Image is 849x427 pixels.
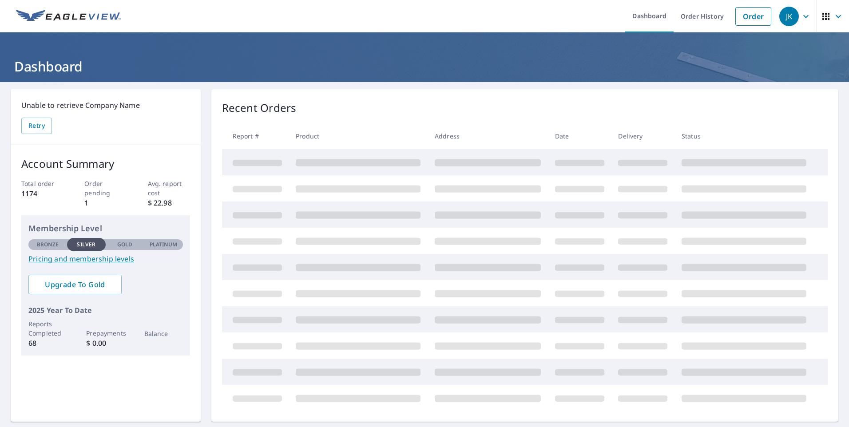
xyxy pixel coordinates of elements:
[28,319,67,338] p: Reports Completed
[144,329,183,338] p: Balance
[84,179,127,198] p: Order pending
[150,241,178,249] p: Platinum
[84,198,127,208] p: 1
[148,179,190,198] p: Avg. report cost
[36,280,115,289] span: Upgrade To Gold
[735,7,771,26] a: Order
[21,118,52,134] button: Retry
[28,275,122,294] a: Upgrade To Gold
[148,198,190,208] p: $ 22.98
[28,338,67,348] p: 68
[77,241,95,249] p: Silver
[674,123,813,149] th: Status
[548,123,611,149] th: Date
[11,57,838,75] h1: Dashboard
[21,179,63,188] p: Total order
[611,123,674,149] th: Delivery
[86,328,125,338] p: Prepayments
[289,123,428,149] th: Product
[28,305,183,316] p: 2025 Year To Date
[28,120,45,131] span: Retry
[37,241,59,249] p: Bronze
[428,123,548,149] th: Address
[222,100,297,116] p: Recent Orders
[779,7,799,26] div: JK
[21,100,190,111] p: Unable to retrieve Company Name
[86,338,125,348] p: $ 0.00
[222,123,289,149] th: Report #
[28,253,183,264] a: Pricing and membership levels
[16,10,121,23] img: EV Logo
[21,156,190,172] p: Account Summary
[28,222,183,234] p: Membership Level
[21,188,63,199] p: 1174
[117,241,132,249] p: Gold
